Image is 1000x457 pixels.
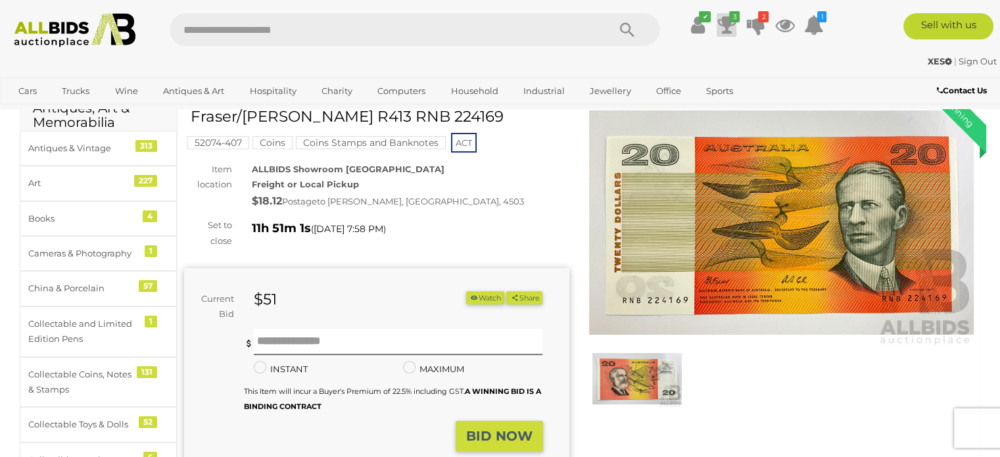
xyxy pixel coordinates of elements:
label: INSTANT [254,362,308,377]
div: 131 [137,366,157,378]
strong: 11h 51m 1s [252,221,311,235]
div: Art [28,176,137,191]
a: 2 [746,13,765,37]
div: Antiques & Vintage [28,141,137,156]
button: BID NOW [456,421,543,452]
a: Hospitality [241,80,305,102]
div: Winning [926,79,986,139]
a: [GEOGRAPHIC_DATA] [10,102,120,124]
i: 3 [729,11,740,22]
i: 2 [758,11,769,22]
label: MAXIMUM [403,362,464,377]
div: Books [28,211,137,226]
div: China & Porcelain [28,281,137,296]
a: Coins [252,137,293,148]
a: Art 227 [20,166,177,201]
i: 1 [817,11,826,22]
div: Collectable Toys & Dolls [28,417,137,432]
a: Collectable Coins, Notes & Stamps 131 [20,357,177,408]
a: Contact Us [937,84,990,98]
div: Current Bid [184,291,244,322]
a: 3 [717,13,736,37]
span: ACT [451,133,477,153]
a: Sports [698,80,742,102]
a: Jewellery [581,80,639,102]
span: to [PERSON_NAME], [GEOGRAPHIC_DATA], 4503 [317,196,524,206]
a: Coins Stamps and Banknotes [296,137,446,148]
a: Collectable Toys & Dolls 52 [20,407,177,442]
b: Contact Us [937,85,987,95]
a: Household [442,80,507,102]
small: This Item will incur a Buyer's Premium of 22.5% including GST. [244,387,541,411]
a: Cars [10,80,45,102]
div: Collectable Coins, Notes & Stamps [28,367,137,398]
a: ✔ [688,13,707,37]
a: Charity [313,80,361,102]
span: | [954,56,957,66]
strong: ALLBIDS Showroom [GEOGRAPHIC_DATA] [252,164,444,174]
strong: $51 [254,290,277,308]
img: Australian 1991 Twenty Dollar Note, Fraser/Cole R413 RNB 224169 [589,99,974,347]
a: China & Porcelain 57 [20,271,177,306]
div: Postage [252,192,569,211]
div: Cameras & Photography [28,246,137,261]
strong: Freight or Local Pickup [252,179,359,189]
mark: 52074-407 [187,136,249,149]
a: Antiques & Art [155,80,233,102]
a: Trucks [53,80,98,102]
i: ✔ [699,11,711,22]
a: Industrial [515,80,573,102]
span: ( ) [311,224,386,234]
img: Allbids.com.au [7,13,143,47]
a: 1 [803,13,823,37]
span: [DATE] 7:58 PM [314,223,383,235]
a: Collectable and Limited Edition Pens 1 [20,306,177,357]
a: Wine [107,80,147,102]
h1: Australian 1991 Twenty Dollar Note, Fraser/[PERSON_NAME] R413 RNB 224169 [191,92,566,126]
div: 313 [135,140,157,152]
a: Office [648,80,690,102]
div: 52 [139,416,157,428]
a: Antiques & Vintage 313 [20,131,177,166]
img: Australian 1991 Twenty Dollar Note, Fraser/Cole R413 RNB 224169 [592,350,682,408]
a: Sell with us [903,13,993,39]
b: A WINNING BID IS A BINDING CONTRACT [244,387,541,411]
div: 57 [139,280,157,292]
div: 1 [145,245,157,257]
button: Search [594,13,660,46]
mark: Coins [252,136,293,149]
mark: Coins Stamps and Banknotes [296,136,446,149]
div: Collectable and Limited Edition Pens [28,316,137,347]
div: 1 [145,316,157,327]
button: Share [506,291,542,305]
a: Cameras & Photography 1 [20,236,177,271]
a: Books 4 [20,201,177,236]
a: Sign Out [959,56,997,66]
a: Computers [369,80,434,102]
div: Item location [174,162,242,193]
a: 52074-407 [187,137,249,148]
div: 4 [143,210,157,222]
a: XES [928,56,954,66]
strong: BID NOW [466,428,533,444]
strong: $18.12 [252,195,282,207]
div: Set to close [174,218,242,249]
h2: Antiques, Art & Memorabilia [33,101,164,130]
strong: XES [928,56,952,66]
div: 227 [134,175,157,187]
